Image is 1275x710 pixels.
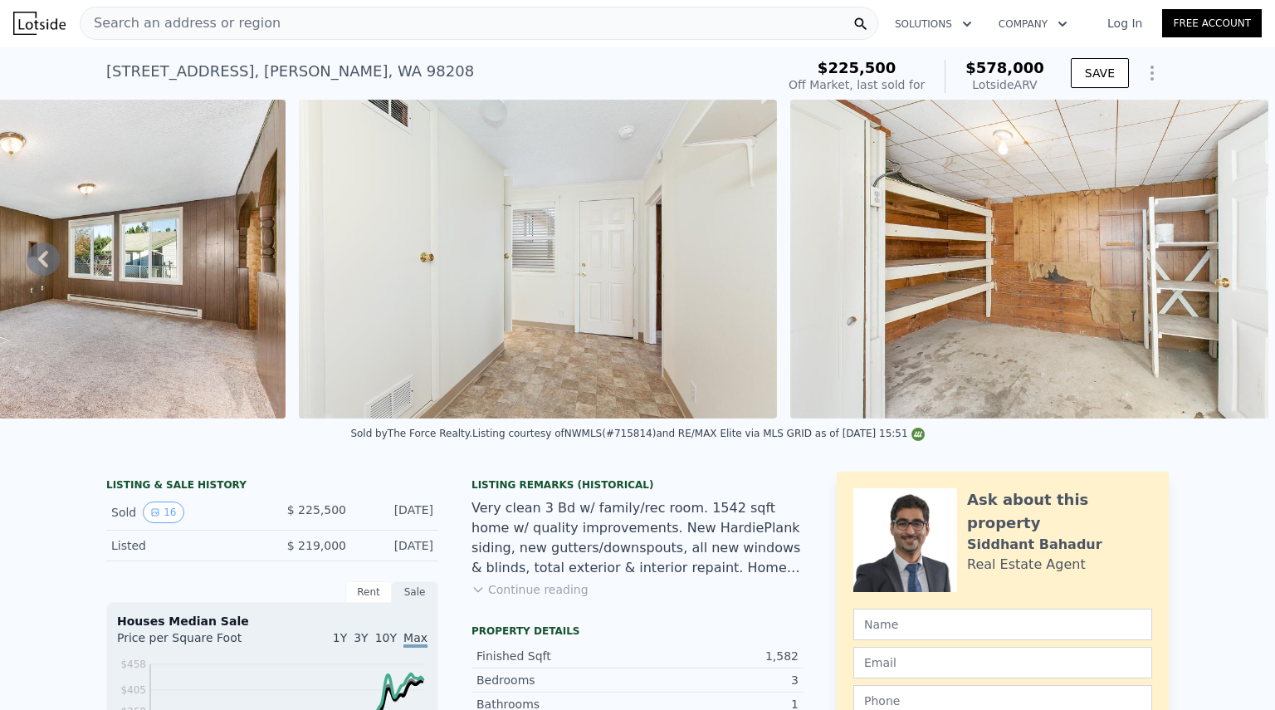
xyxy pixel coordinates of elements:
[81,13,281,33] span: Search an address or region
[790,100,1268,419] img: Sale: 126717584 Parcel: 103825452
[1071,58,1129,88] button: SAVE
[287,539,346,552] span: $ 219,000
[345,581,392,603] div: Rent
[853,609,1152,640] input: Name
[359,537,433,554] div: [DATE]
[911,428,925,441] img: NWMLS Logo
[120,659,146,670] tspan: $458
[287,503,346,517] span: $ 225,500
[143,502,183,523] button: View historical data
[471,478,804,492] div: Listing Remarks (Historical)
[120,684,146,696] tspan: $405
[476,672,637,688] div: Bedrooms
[471,498,804,578] div: Very clean 3 Bd w/ family/rec room. 1542 sqft home w/ quality improvements. New HardiePlank sidin...
[789,76,925,93] div: Off Market, last sold for
[392,581,438,603] div: Sale
[476,648,637,664] div: Finished Sqft
[818,59,896,76] span: $225,500
[359,502,433,523] div: [DATE]
[117,629,272,656] div: Price per Square Foot
[967,535,1102,555] div: Siddhant Bahadur
[111,502,259,523] div: Sold
[333,631,347,644] span: 1Y
[403,631,427,648] span: Max
[637,672,799,688] div: 3
[967,555,1086,575] div: Real Estate Agent
[637,648,799,664] div: 1,582
[965,76,1044,93] div: Lotside ARV
[117,613,427,629] div: Houses Median Sale
[472,428,925,439] div: Listing courtesy of NWMLS (#715814) and RE/MAX Elite via MLS GRID as of [DATE] 15:51
[471,581,589,598] button: Continue reading
[13,12,66,35] img: Lotside
[882,9,985,39] button: Solutions
[985,9,1081,39] button: Company
[350,428,472,439] div: Sold by The Force Realty .
[1087,15,1162,32] a: Log In
[853,647,1152,678] input: Email
[375,631,397,644] span: 10Y
[471,624,804,638] div: Property details
[1136,56,1169,90] button: Show Options
[106,478,438,495] div: LISTING & SALE HISTORY
[1162,9,1262,37] a: Free Account
[965,59,1044,76] span: $578,000
[111,537,259,554] div: Listed
[299,100,777,419] img: Sale: 126717584 Parcel: 103825452
[967,488,1152,535] div: Ask about this property
[106,60,474,83] div: [STREET_ADDRESS] , [PERSON_NAME] , WA 98208
[354,631,368,644] span: 3Y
